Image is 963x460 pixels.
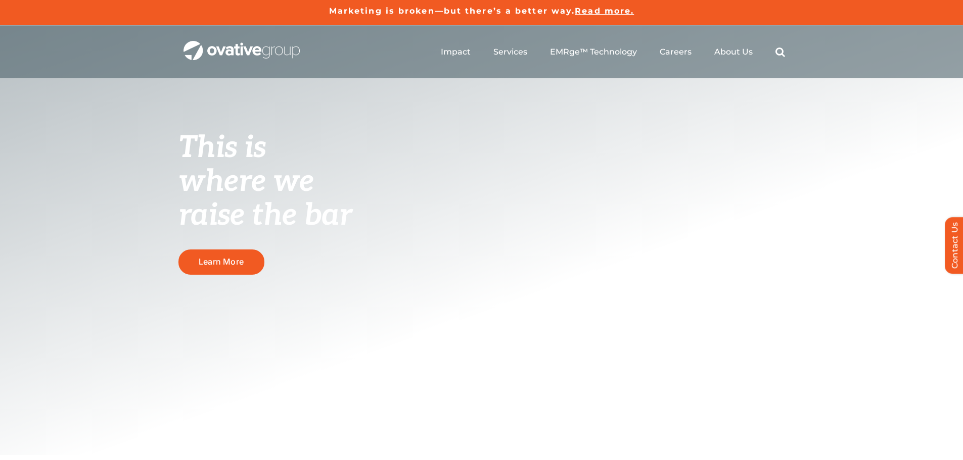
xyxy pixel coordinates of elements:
a: About Us [714,47,753,57]
a: Learn More [178,249,264,274]
a: Marketing is broken—but there’s a better way. [329,6,575,16]
span: Learn More [199,257,244,267]
a: Search [775,47,785,57]
a: EMRge™ Technology [550,47,637,57]
span: This is [178,130,266,166]
a: Services [493,47,527,57]
a: Careers [660,47,692,57]
nav: Menu [441,36,785,68]
a: OG_Full_horizontal_WHT [184,40,300,49]
a: Read more. [575,6,634,16]
span: where we raise the bar [178,164,352,234]
a: Impact [441,47,471,57]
